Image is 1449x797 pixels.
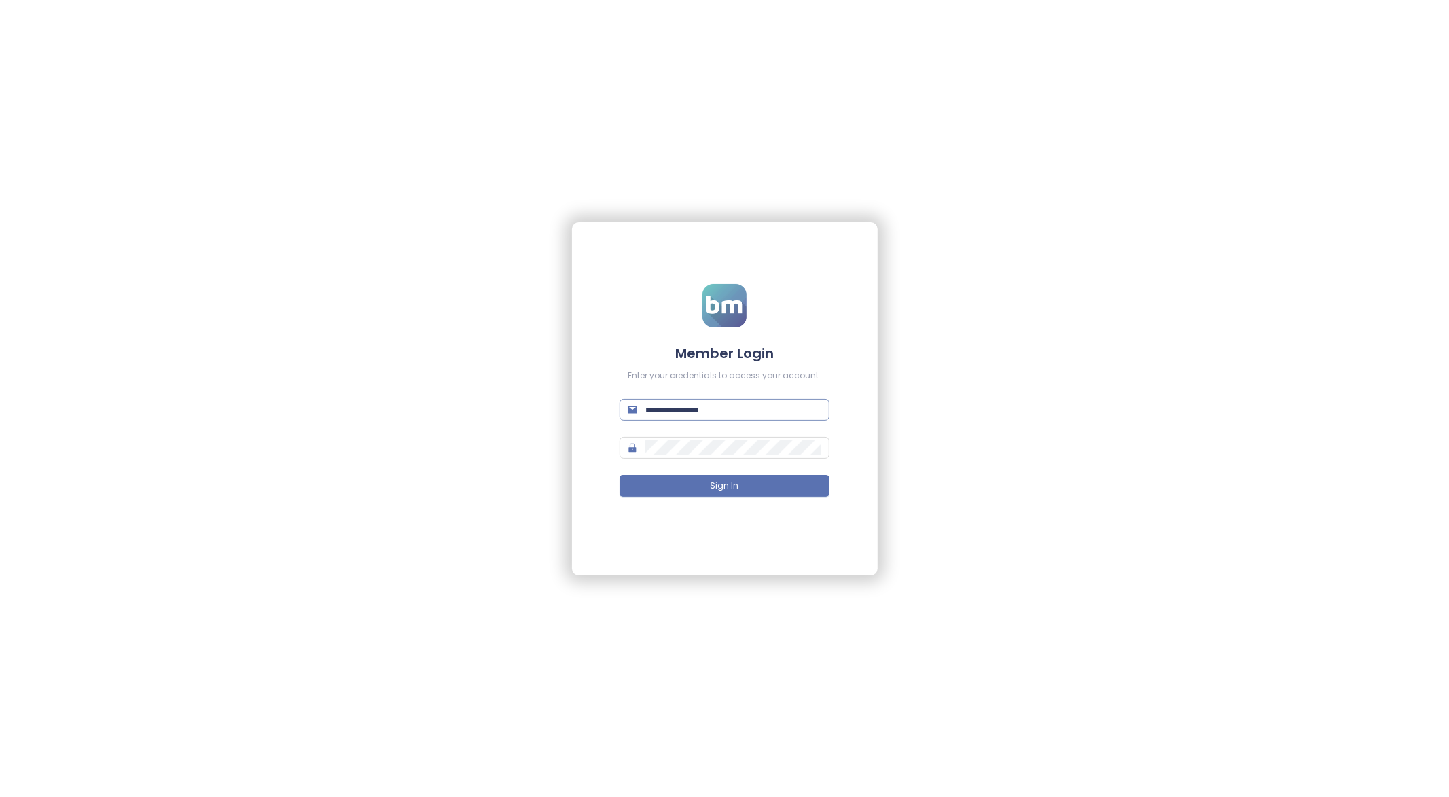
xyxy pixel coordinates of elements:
[620,475,829,497] button: Sign In
[710,480,738,493] span: Sign In
[702,284,747,327] img: logo
[620,344,829,363] h4: Member Login
[620,370,829,383] div: Enter your credentials to access your account.
[628,443,637,453] span: lock
[628,405,637,414] span: mail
